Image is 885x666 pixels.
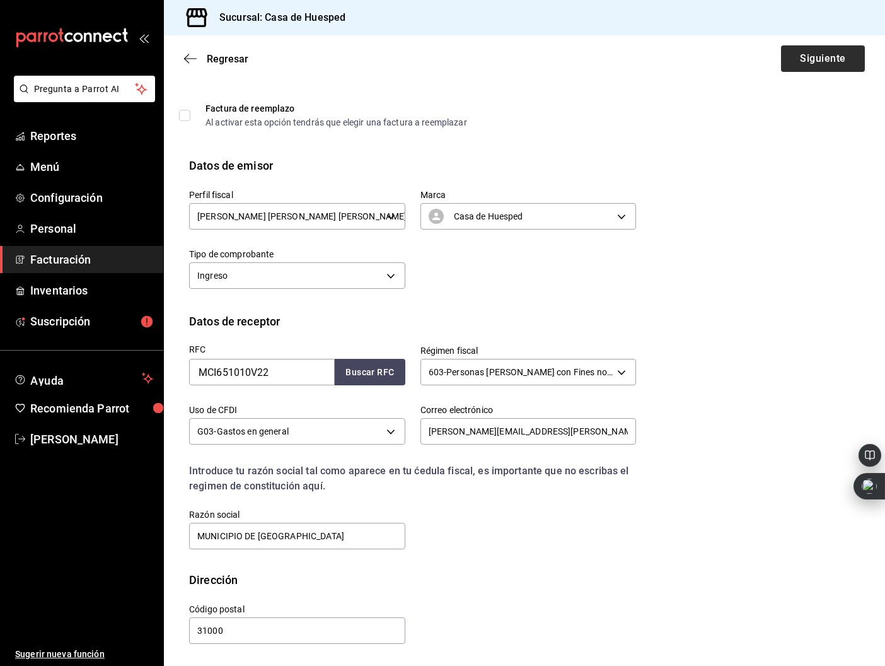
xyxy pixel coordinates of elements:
span: Casa de Huesped [454,210,523,223]
div: [PERSON_NAME] [PERSON_NAME] [PERSON_NAME] [189,203,405,230]
label: Correo electrónico [420,406,637,414]
button: Pregunta a Parrot AI [14,76,155,102]
span: Facturación [30,251,153,268]
span: Reportes [30,127,153,144]
div: Dirección [189,571,238,588]
span: Suscripción [30,313,153,330]
button: Buscar RFC [335,359,405,385]
label: RFC [189,345,405,354]
span: Sugerir nueva función [15,648,153,661]
label: Código postal [189,605,405,614]
span: G03 - Gastos en general [197,425,289,438]
span: Menú [30,158,153,175]
button: Siguiente [781,45,865,72]
span: Regresar [207,53,248,65]
span: Pregunta a Parrot AI [34,83,136,96]
label: Perfil fiscal [189,190,405,199]
label: Régimen fiscal [420,346,637,355]
span: Configuración [30,189,153,206]
span: [PERSON_NAME] [30,431,153,448]
label: Tipo de comprobante [189,250,405,259]
h3: Sucursal: Casa de Huesped [209,10,345,25]
span: Ingreso [197,269,228,282]
span: Recomienda Parrot [30,400,153,417]
button: Regresar [184,53,248,65]
div: Al activar esta opción tendrás que elegir una factura a reemplazar [205,118,467,127]
div: Factura de reemplazo [205,104,467,113]
label: Marca [420,190,637,199]
div: Datos de receptor [189,313,280,330]
a: Pregunta a Parrot AI [9,91,155,105]
span: Personal [30,220,153,237]
label: Uso de CFDI [189,406,405,414]
button: open_drawer_menu [139,33,149,43]
label: Razón social [189,510,405,519]
span: Ayuda [30,371,137,386]
div: Introduce tu razón social tal como aparece en tu ćedula fiscal, es importante que no escribas el ... [189,464,636,494]
input: Obligatorio [189,617,405,644]
span: Inventarios [30,282,153,299]
div: Datos de emisor [189,157,273,174]
span: 603 - Personas [PERSON_NAME] con Fines no Lucrativos [429,366,613,378]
